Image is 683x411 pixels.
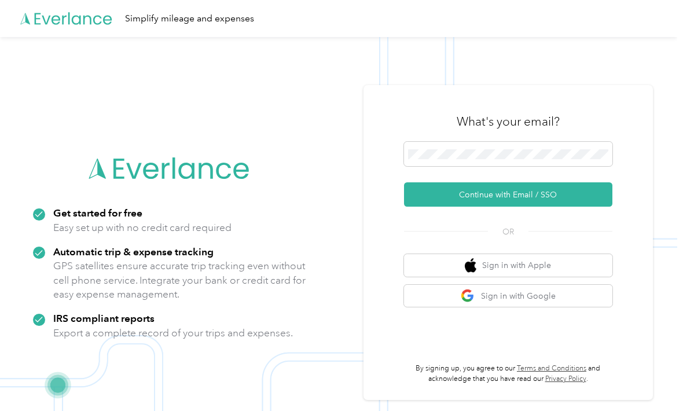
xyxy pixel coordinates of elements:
a: Terms and Conditions [517,364,586,373]
h3: What's your email? [457,113,560,130]
p: Export a complete record of your trips and expenses. [53,326,293,340]
p: By signing up, you agree to our and acknowledge that you have read our . [404,364,612,384]
div: Simplify mileage and expenses [125,12,254,26]
button: Continue with Email / SSO [404,182,612,207]
strong: Automatic trip & expense tracking [53,245,214,258]
p: Easy set up with no credit card required [53,221,232,235]
span: OR [488,226,528,238]
img: apple logo [465,258,476,273]
button: google logoSign in with Google [404,285,612,307]
strong: Get started for free [53,207,142,219]
a: Privacy Policy [545,375,586,383]
p: GPS satellites ensure accurate trip tracking even without cell phone service. Integrate your bank... [53,259,306,302]
button: apple logoSign in with Apple [404,254,612,277]
strong: IRS compliant reports [53,312,155,324]
img: google logo [461,289,475,303]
